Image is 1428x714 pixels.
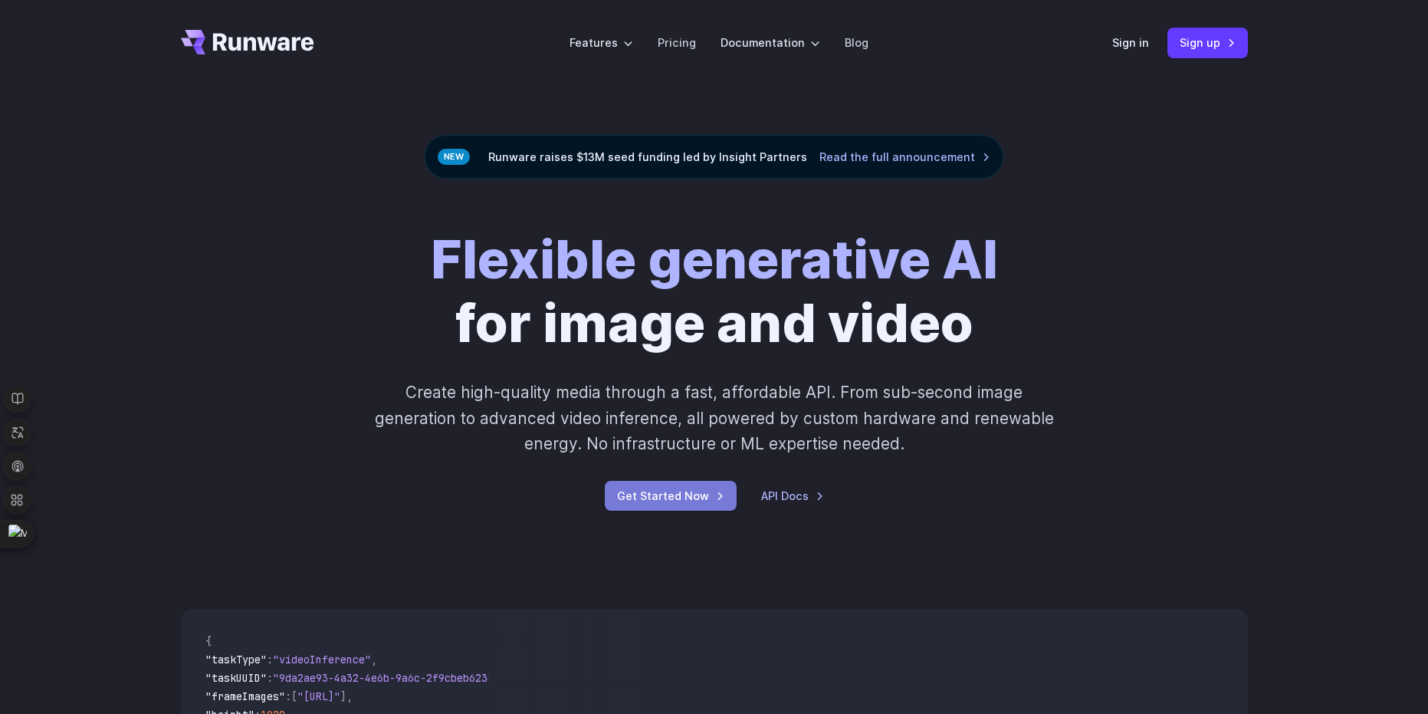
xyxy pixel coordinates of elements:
strong: Flexible generative AI [431,227,998,291]
a: API Docs [761,487,824,505]
a: Get Started Now [605,481,737,511]
label: Features [570,34,633,51]
a: Pricing [658,34,696,51]
div: Runware raises $13M seed funding led by Insight Partners [425,135,1003,179]
span: "taskUUID" [205,671,267,685]
span: : [267,671,273,685]
span: : [285,689,291,703]
a: Sign in [1112,34,1149,51]
p: Create high-quality media through a fast, affordable API. From sub-second image generation to adv... [373,380,1055,456]
h1: for image and video [431,228,998,355]
span: "[URL]" [297,689,340,703]
span: ] [340,689,346,703]
span: [ [291,689,297,703]
a: Blog [845,34,868,51]
a: Read the full announcement [819,148,990,166]
span: : [267,653,273,666]
span: , [346,689,353,703]
span: "frameImages" [205,689,285,703]
a: Go to / [181,30,314,54]
span: "9da2ae93-4a32-4e6b-9a6c-2f9cbeb62301" [273,671,506,685]
span: "videoInference" [273,653,371,666]
span: "taskType" [205,653,267,666]
span: { [205,634,212,648]
label: Documentation [721,34,820,51]
a: Sign up [1167,28,1248,58]
span: , [371,653,377,666]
